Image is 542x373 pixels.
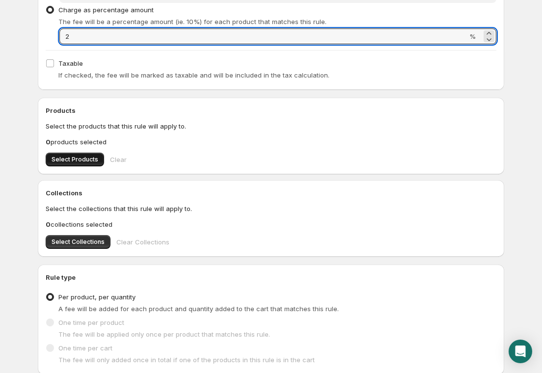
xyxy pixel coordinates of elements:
h2: Products [46,106,496,115]
p: Select the collections that this rule will apply to. [46,204,496,213]
button: Select Collections [46,235,110,249]
h2: Rule type [46,272,496,282]
span: % [469,32,476,40]
b: 0 [46,220,51,228]
span: Select Products [52,156,98,163]
span: The fee will be applied only once per product that matches this rule. [58,330,270,338]
span: Charge as percentage amount [58,6,154,14]
span: Select Collections [52,238,105,246]
p: products selected [46,137,496,147]
p: collections selected [46,219,496,229]
span: One time per product [58,319,124,326]
p: Select the products that this rule will apply to. [46,121,496,131]
h2: Collections [46,188,496,198]
span: One time per cart [58,344,112,352]
p: The fee will be a percentage amount (ie. 10%) for each product that matches this rule. [58,17,496,27]
span: A fee will be added for each product and quantity added to the cart that matches this rule. [58,305,339,313]
span: Per product, per quantity [58,293,135,301]
b: 0 [46,138,51,146]
span: The fee will only added once in total if one of the products in this rule is in the cart [58,356,315,364]
div: Open Intercom Messenger [509,340,532,363]
span: If checked, the fee will be marked as taxable and will be included in the tax calculation. [58,71,329,79]
button: Select Products [46,153,104,166]
span: Taxable [58,59,83,67]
